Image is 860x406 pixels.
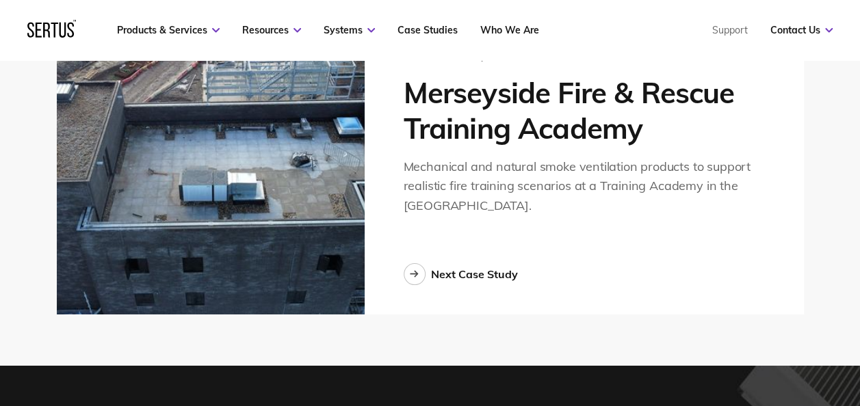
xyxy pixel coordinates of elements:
a: Case Studies [398,24,458,36]
a: Who We Are [480,24,539,36]
h3: Merseyside Fire & Rescue Training Academy [404,75,765,147]
a: Products & Services [117,24,220,36]
a: Support [712,24,748,36]
div: Next Case Study [431,267,518,281]
a: Systems [324,24,375,36]
iframe: Chat Widget [614,247,860,406]
a: Contact Us [770,24,833,36]
a: Next Case Study [404,263,518,285]
a: Resources [242,24,301,36]
div: Mechanical and natural smoke ventilation products to support realistic fire training scenarios at... [404,157,765,216]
